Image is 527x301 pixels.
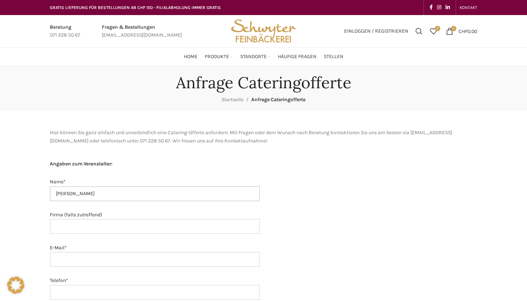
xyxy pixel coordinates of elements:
span: CHF [459,28,467,34]
a: Infobox link [50,23,80,39]
input: Name* [50,186,260,201]
strong: Angaben zum Veranstalter: [50,161,113,167]
label: Name* [50,178,260,201]
a: Infobox link [102,23,182,39]
a: Produkte [205,50,233,64]
a: 0 [426,24,441,38]
a: Home [184,50,198,64]
span: Einloggen / Registrieren [344,29,408,34]
a: Einloggen / Registrieren [341,24,412,38]
label: E-Mail* [50,244,260,267]
a: Startseite [222,97,243,103]
a: Standorte [240,50,271,64]
div: Main navigation [46,50,481,64]
h1: Anfrage Cateringofferte [176,73,351,92]
span: Home [184,53,198,60]
input: E-Mail* [50,252,260,267]
div: Meine Wunschliste [426,24,441,38]
img: Bäckerei Schwyter [228,15,299,47]
a: Suchen [412,24,426,38]
a: Linkedin social link [443,3,452,13]
a: KONTAKT [460,0,477,15]
input: Telefon* [50,285,260,300]
a: Instagram social link [435,3,443,13]
label: Firma (falls zutreffend) [50,211,260,234]
label: Telefon* [50,277,260,300]
span: Stellen [324,53,343,60]
p: Hier können Sie ganz einfach und unverbindlich eine Catering-Offerte anfordern. Mit Fragen oder d... [50,129,477,145]
input: Firma (falls zutreffend) [50,219,260,234]
span: Häufige Fragen [278,53,317,60]
a: Häufige Fragen [278,50,317,64]
bdi: 0.00 [459,28,477,34]
div: Secondary navigation [456,0,481,15]
a: Site logo [228,28,299,34]
a: Facebook social link [427,3,435,13]
span: GRATIS LIEFERUNG FÜR BESTELLUNGEN AB CHF 150 - FILIALABHOLUNG IMMER GRATIS [50,5,221,10]
span: Produkte [205,53,229,60]
span: Anfrage Cateringofferte [251,97,305,103]
span: KONTAKT [460,5,477,10]
span: Standorte [240,53,267,60]
span: 0 [435,26,440,31]
a: 0 CHF0.00 [442,24,481,38]
a: Stellen [324,50,343,64]
span: 0 [451,26,456,31]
